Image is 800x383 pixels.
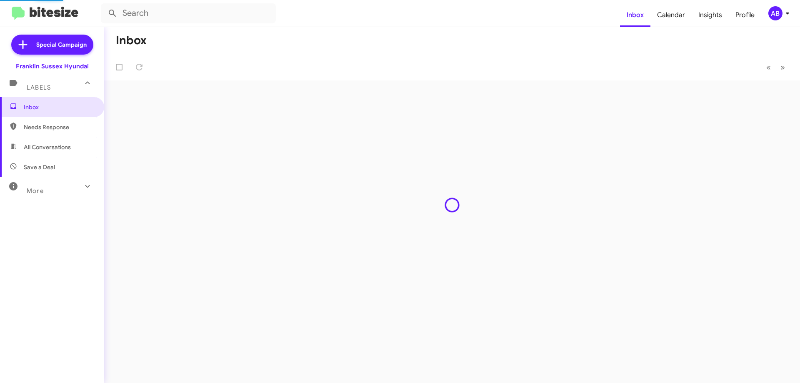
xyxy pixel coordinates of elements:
a: Inbox [620,3,650,27]
button: AB [761,6,791,20]
span: All Conversations [24,143,71,151]
span: Special Campaign [36,40,87,49]
span: » [780,62,785,73]
div: AB [768,6,782,20]
a: Insights [692,3,729,27]
span: Needs Response [24,123,95,131]
a: Special Campaign [11,35,93,55]
div: Franklin Sussex Hyundai [16,62,89,70]
h1: Inbox [116,34,147,47]
span: Labels [27,84,51,91]
span: « [766,62,771,73]
button: Previous [761,59,776,76]
a: Profile [729,3,761,27]
span: Inbox [24,103,95,111]
span: More [27,187,44,195]
input: Search [101,3,276,23]
span: Save a Deal [24,163,55,171]
button: Next [775,59,790,76]
nav: Page navigation example [762,59,790,76]
a: Calendar [650,3,692,27]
